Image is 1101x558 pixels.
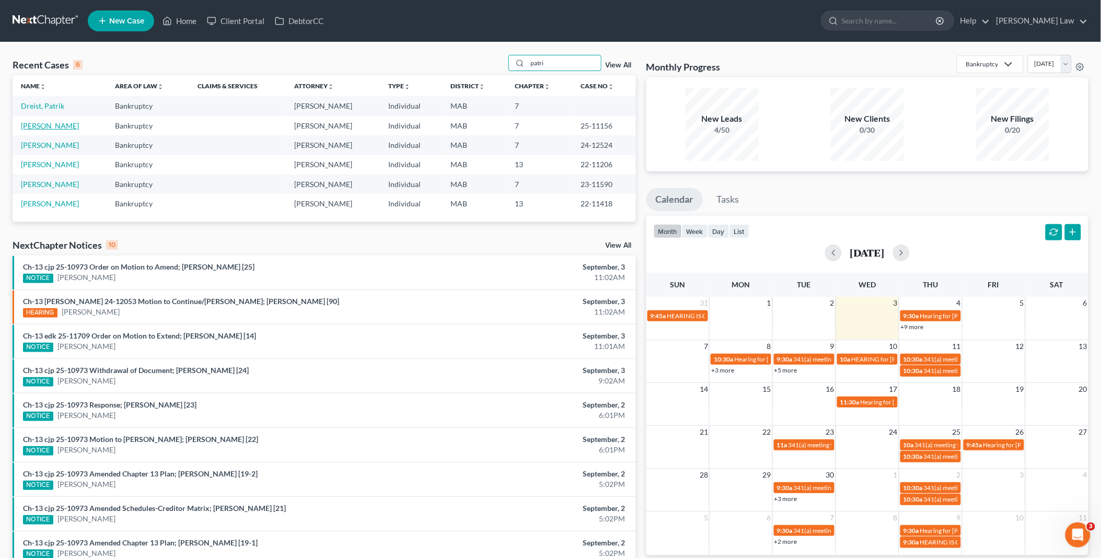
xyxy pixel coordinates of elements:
span: Thu [923,280,938,289]
td: 7 [507,96,573,115]
div: New Leads [686,113,759,125]
span: 341(a) meeting for [PERSON_NAME] [794,527,895,534]
div: NOTICE [23,412,53,421]
a: Calendar [646,188,703,211]
div: Recent Cases [13,59,83,71]
span: 9:30a [777,484,793,492]
span: 10:30a [714,355,733,363]
a: [PERSON_NAME] Law [991,11,1088,30]
i: unfold_more [608,84,615,90]
a: DebtorCC [270,11,329,30]
div: NOTICE [23,343,53,352]
span: 10:30a [903,495,923,503]
i: unfold_more [328,84,334,90]
a: [PERSON_NAME] [57,410,115,421]
a: Ch-13 cjp 25-10973 Motion to [PERSON_NAME]; [PERSON_NAME] [22] [23,435,258,444]
span: 10a [903,441,914,449]
a: [PERSON_NAME] [21,121,79,130]
td: 7 [507,175,573,194]
span: 5 [1019,297,1025,309]
span: 11 [952,340,962,353]
span: 22 [762,426,772,438]
span: 13 [1078,340,1088,353]
td: 22-11418 [573,194,636,213]
a: Typeunfold_more [389,82,411,90]
div: 6:01PM [432,445,625,455]
span: 4 [956,297,962,309]
a: View All [606,242,632,249]
a: Case Nounfold_more [581,82,615,90]
div: 11:02AM [432,307,625,317]
span: 341(a) meeting for [PERSON_NAME] [924,484,1025,492]
div: September, 3 [432,262,625,272]
a: [PERSON_NAME] [57,479,115,490]
a: Help [955,11,990,30]
a: Ch-13 cjp 25-10973 Withdrawal of Document; [PERSON_NAME] [24] [23,366,249,375]
td: [PERSON_NAME] [286,116,380,135]
a: [PERSON_NAME] [57,376,115,386]
td: [PERSON_NAME] [286,135,380,155]
div: 4/50 [686,125,759,135]
span: 6 [1082,297,1088,309]
div: NextChapter Notices [13,239,118,251]
a: +3 more [711,366,734,374]
button: week [682,224,708,238]
button: month [654,224,682,238]
span: 10 [1015,512,1025,524]
span: 31 [699,297,709,309]
div: September, 3 [432,331,625,341]
span: 2 [956,469,962,481]
div: HEARING [23,308,57,318]
span: 30 [825,469,836,481]
i: unfold_more [157,84,164,90]
span: 10 [888,340,899,353]
span: Hearing for [PERSON_NAME] [920,312,1002,320]
a: Ch-13 cjp 25-10973 Order on Motion to Amend; [PERSON_NAME] [25] [23,262,254,271]
span: 23 [825,426,836,438]
span: 15 [762,383,772,396]
span: New Case [109,17,144,25]
td: MAB [442,135,507,155]
span: 9:30a [903,527,919,534]
span: Hearing for [PERSON_NAME] [734,355,816,363]
span: 24 [888,426,899,438]
td: Individual [380,116,443,135]
a: +3 more [774,495,797,503]
a: Chapterunfold_more [515,82,551,90]
div: Bankruptcy [966,60,998,68]
td: Bankruptcy [107,175,189,194]
div: 11:02AM [432,272,625,283]
span: 341(a) meeting for [PERSON_NAME] [794,484,895,492]
a: +5 more [774,366,797,374]
td: 13 [507,194,573,213]
td: [PERSON_NAME] [286,96,380,115]
span: Mon [732,280,750,289]
span: 18 [952,383,962,396]
td: MAB [442,116,507,135]
td: Bankruptcy [107,194,189,213]
span: 8 [893,512,899,524]
a: [PERSON_NAME] [21,199,79,208]
span: 1 [893,469,899,481]
div: September, 2 [432,538,625,548]
a: Dreist, Patrik [21,101,64,110]
td: Individual [380,175,443,194]
span: 11:30a [840,398,860,406]
iframe: Intercom live chat [1065,522,1091,548]
a: Ch-13 [PERSON_NAME] 24-12053 Motion to Continue/[PERSON_NAME]; [PERSON_NAME] [90] [23,297,339,306]
span: 341(a) meeting for [PERSON_NAME] [794,355,895,363]
button: list [729,224,749,238]
input: Search by name... [528,55,601,71]
span: Hearing for [PERSON_NAME] [983,441,1065,449]
span: Hearing for [PERSON_NAME] [920,527,1002,534]
span: Wed [859,280,876,289]
i: unfold_more [404,84,411,90]
td: 7 [507,135,573,155]
td: Individual [380,96,443,115]
span: 7 [829,512,836,524]
span: 9:30a [903,312,919,320]
span: 27 [1078,426,1088,438]
div: September, 3 [432,296,625,307]
td: Bankruptcy [107,116,189,135]
span: Sat [1050,280,1063,289]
